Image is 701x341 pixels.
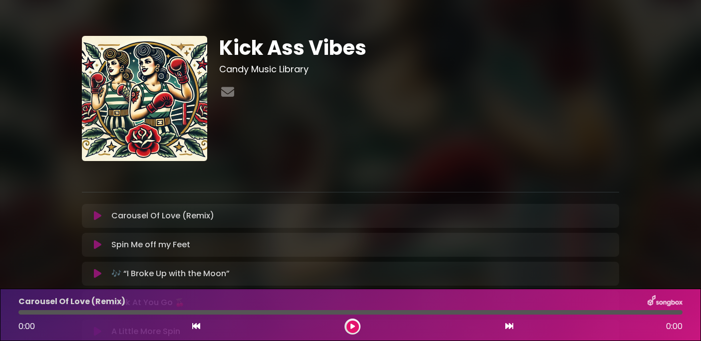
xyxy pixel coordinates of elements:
[111,210,214,222] p: Carousel Of Love (Remix)
[111,268,230,280] p: 🎶 “I Broke Up with the Moon”
[666,321,683,333] span: 0:00
[82,36,207,161] img: zqbWpUunSGScgVfpke9r
[111,239,190,251] p: Spin Me off my Feet
[219,36,619,60] h1: Kick Ass Vibes
[18,296,125,308] p: Carousel Of Love (Remix)
[648,295,683,308] img: songbox-logo-white.png
[219,64,619,75] h3: Candy Music Library
[18,321,35,332] span: 0:00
